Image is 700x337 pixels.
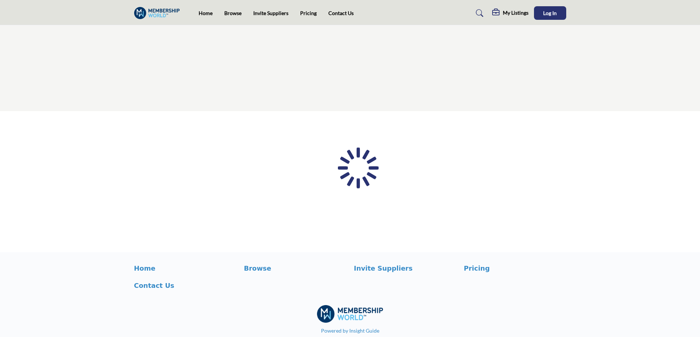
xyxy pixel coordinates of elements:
img: Site Logo [134,7,184,19]
a: Contact Us [328,10,354,16]
a: Browse [244,263,346,273]
a: Search [469,7,488,19]
a: Invite Suppliers [253,10,288,16]
span: Log In [543,10,557,16]
a: Contact Us [134,281,236,290]
a: Browse [224,10,242,16]
h5: My Listings [503,10,528,16]
a: Pricing [300,10,317,16]
a: Invite Suppliers [354,263,456,273]
a: Home [199,10,213,16]
a: Powered by Insight Guide [321,327,379,334]
img: No Site Logo [317,305,383,323]
a: Home [134,263,236,273]
div: My Listings [492,9,528,18]
button: Log In [534,6,566,20]
a: Pricing [464,263,566,273]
